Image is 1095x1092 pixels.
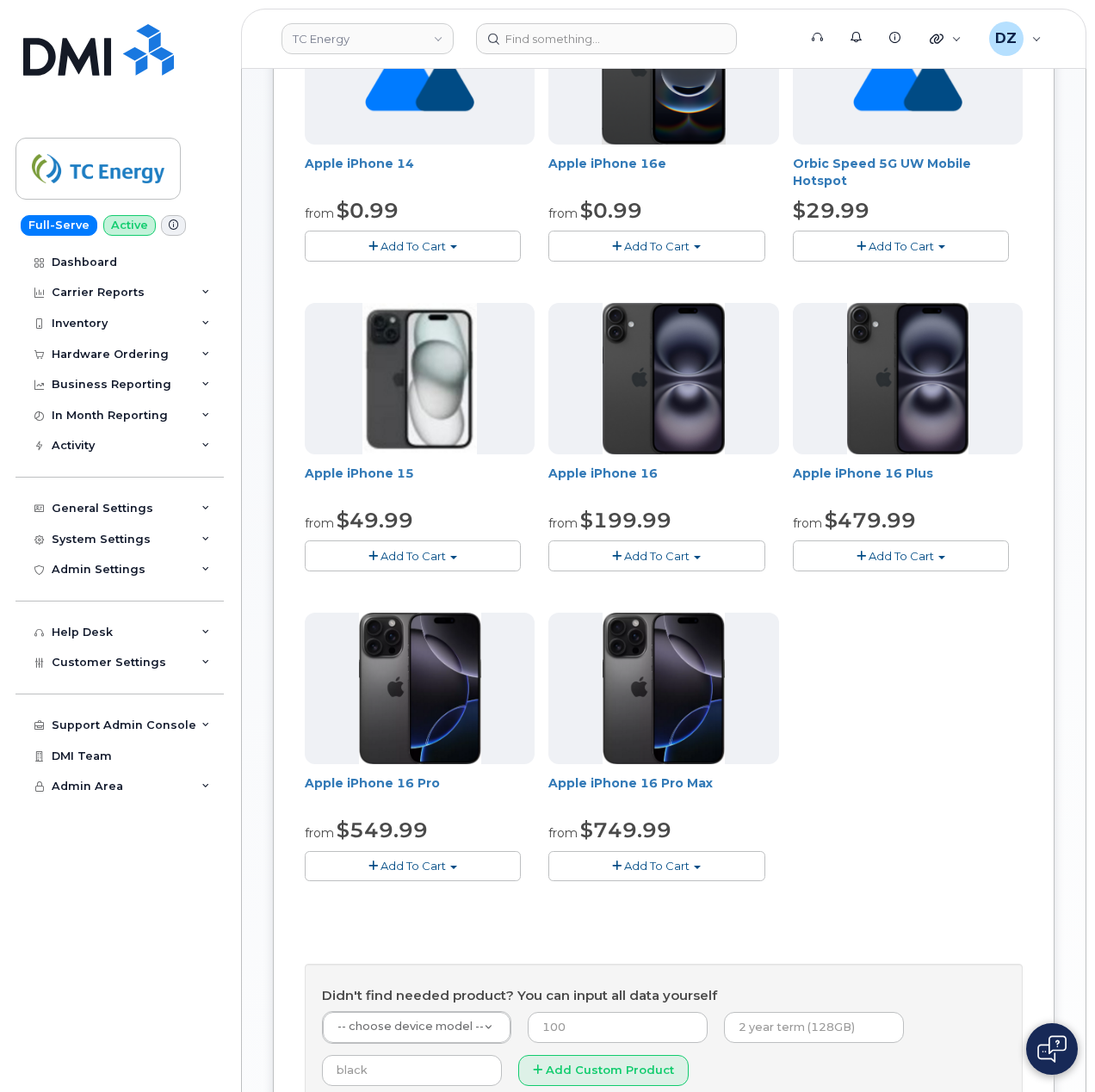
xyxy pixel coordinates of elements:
[624,239,690,253] span: Add To Cart
[518,1055,689,1087] button: Add Custom Product
[548,231,764,261] button: Add To Cart
[793,515,822,531] small: from
[995,28,1017,49] span: DZ
[624,549,690,563] span: Add To Cart
[580,817,671,842] span: $749.99
[548,825,578,841] small: from
[825,508,916,533] span: $479.99
[793,466,933,481] a: Apple iPhone 16 Plus
[977,22,1054,56] div: Devon Zellars
[305,774,535,809] div: Apple iPhone 16 Pro
[305,775,440,791] a: Apple iPhone 16 Pro
[548,774,778,809] div: Apple iPhone 16 Pro Max
[793,231,1009,261] button: Add To Cart
[359,613,481,764] img: iphone_16_pro.png
[869,549,934,563] span: Add To Cart
[793,540,1009,571] button: Add To Cart
[624,859,690,873] span: Add To Cart
[724,1012,904,1043] input: 2 year term (128GB)
[548,515,578,531] small: from
[337,198,399,223] span: $0.99
[337,1020,484,1033] span: -- choose device model --
[528,1012,708,1043] input: 100
[918,22,974,56] div: Quicklinks
[305,155,535,189] div: Apple iPhone 14
[1037,1035,1067,1063] img: Open chat
[305,156,414,171] a: Apple iPhone 14
[548,465,778,499] div: Apple iPhone 16
[380,239,446,253] span: Add To Cart
[548,156,666,171] a: Apple iPhone 16e
[548,775,713,791] a: Apple iPhone 16 Pro Max
[793,155,1023,189] div: Orbic Speed 5G UW Mobile Hotspot
[548,540,764,571] button: Add To Cart
[281,23,454,54] a: TC Energy
[580,198,642,223] span: $0.99
[793,198,869,223] span: $29.99
[305,231,521,261] button: Add To Cart
[548,851,764,881] button: Add To Cart
[847,303,968,454] img: iphone_16_plus.png
[337,508,413,533] span: $49.99
[603,613,725,764] img: iphone_16_pro.png
[305,206,334,221] small: from
[305,515,334,531] small: from
[305,851,521,881] button: Add To Cart
[603,303,724,454] img: iphone_16_plus.png
[380,549,446,563] span: Add To Cart
[793,156,971,188] a: Orbic Speed 5G UW Mobile Hotspot
[322,1055,502,1086] input: black
[305,465,535,499] div: Apple iPhone 15
[305,466,414,481] a: Apple iPhone 15
[476,23,737,54] input: Find something...
[380,859,446,873] span: Add To Cart
[362,303,477,454] img: iphone15.jpg
[337,817,428,842] span: $549.99
[323,1012,510,1043] a: -- choose device model --
[305,540,521,571] button: Add To Cart
[305,825,334,841] small: from
[793,465,1023,499] div: Apple iPhone 16 Plus
[580,508,671,533] span: $199.99
[548,466,658,481] a: Apple iPhone 16
[548,155,778,189] div: Apple iPhone 16e
[869,239,934,253] span: Add To Cart
[322,989,1005,1003] h4: Didn't find needed product? You can input all data yourself
[548,206,578,221] small: from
